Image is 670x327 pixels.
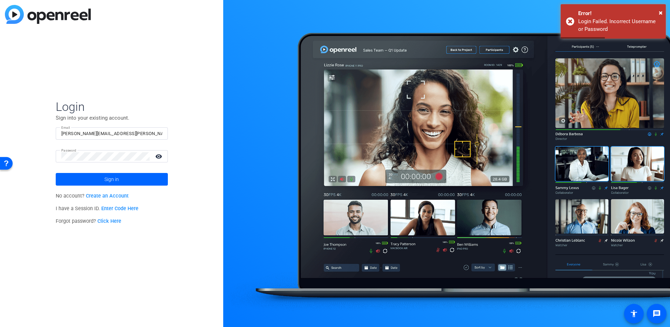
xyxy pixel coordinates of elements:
p: Sign into your existing account. [56,114,168,122]
span: × [659,8,663,17]
input: Enter Email Address [61,129,162,138]
img: blue-gradient.svg [5,5,91,24]
span: I have a Session ID. [56,206,139,212]
span: No account? [56,193,129,199]
a: Click Here [97,218,121,224]
a: Enter Code Here [101,206,138,212]
mat-icon: visibility [151,151,168,161]
mat-icon: message [652,309,661,318]
mat-icon: accessibility [630,309,638,318]
a: Create an Account [86,193,129,199]
button: Close [659,7,663,18]
span: Sign in [104,171,119,188]
div: Login Failed. Incorrect Username or Password [578,18,661,33]
mat-label: Email [61,126,70,129]
div: Error! [578,9,661,18]
button: Sign in [56,173,168,186]
mat-label: Password [61,148,76,152]
span: Forgot password? [56,218,122,224]
span: Login [56,99,168,114]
